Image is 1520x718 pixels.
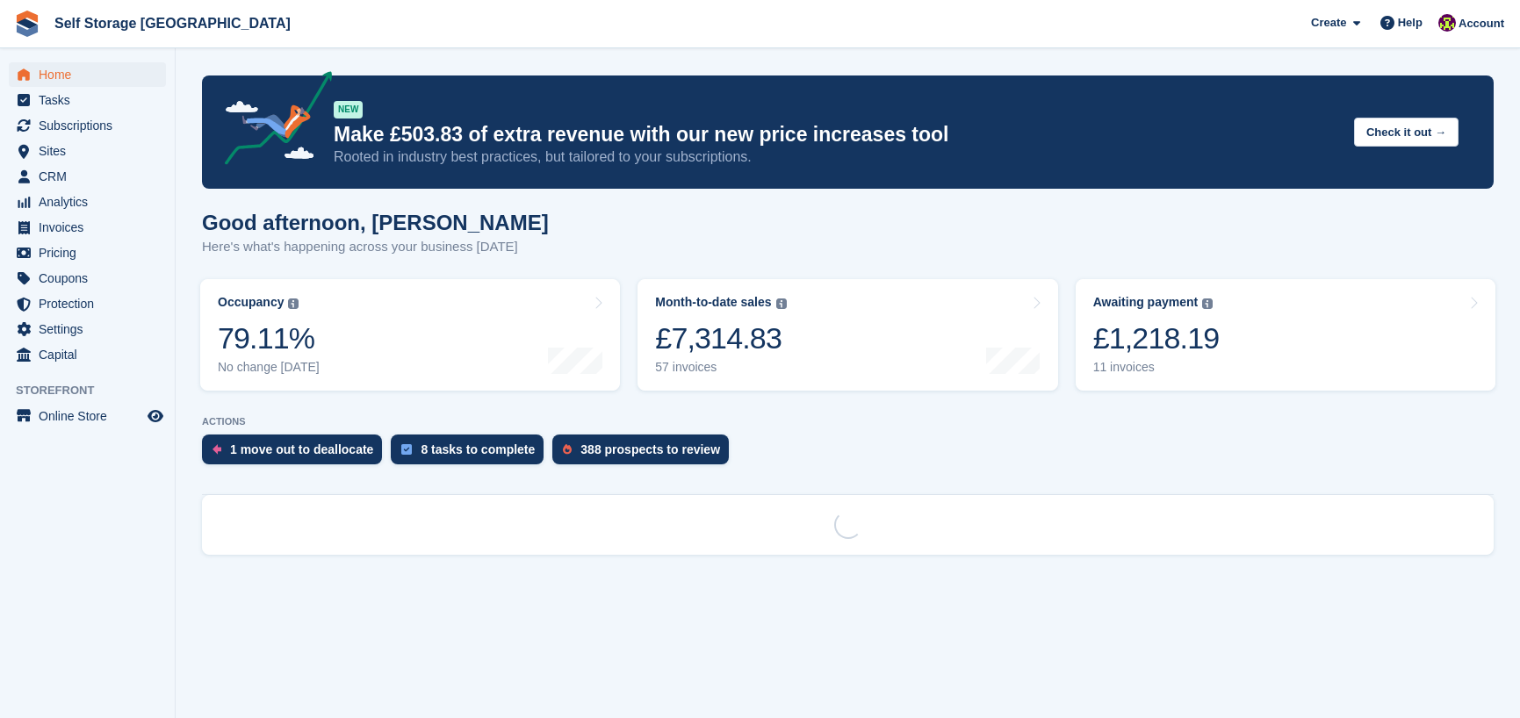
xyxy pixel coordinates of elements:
[9,88,166,112] a: menu
[202,211,549,234] h1: Good afternoon, [PERSON_NAME]
[14,11,40,37] img: stora-icon-8386f47178a22dfd0bd8f6a31ec36ba5ce8667c1dd55bd0f319d3a0aa187defe.svg
[9,291,166,316] a: menu
[39,291,144,316] span: Protection
[1076,279,1495,391] a: Awaiting payment £1,218.19 11 invoices
[9,139,166,163] a: menu
[39,62,144,87] span: Home
[9,241,166,265] a: menu
[39,317,144,341] span: Settings
[39,215,144,240] span: Invoices
[776,298,787,309] img: icon-info-grey-7440780725fd019a000dd9b08b2336e03edf1995a4989e88bcd33f0948082b44.svg
[1398,14,1423,32] span: Help
[210,71,333,171] img: price-adjustments-announcement-icon-8257ccfd72463d97f412b2fc003d46551f7dbcb40ab6d574587a9cd5c0d94...
[288,298,299,309] img: icon-info-grey-7440780725fd019a000dd9b08b2336e03edf1995a4989e88bcd33f0948082b44.svg
[202,237,549,257] p: Here's what's happening across your business [DATE]
[39,164,144,189] span: CRM
[9,62,166,87] a: menu
[145,406,166,427] a: Preview store
[1202,298,1213,309] img: icon-info-grey-7440780725fd019a000dd9b08b2336e03edf1995a4989e88bcd33f0948082b44.svg
[334,101,363,118] div: NEW
[39,113,144,138] span: Subscriptions
[39,88,144,112] span: Tasks
[213,444,221,455] img: move_outs_to_deallocate_icon-f764333ba52eb49d3ac5e1228854f67142a1ed5810a6f6cc68b1a99e826820c5.svg
[655,320,786,356] div: £7,314.83
[1093,320,1220,356] div: £1,218.19
[39,404,144,428] span: Online Store
[9,404,166,428] a: menu
[230,442,373,456] div: 1 move out to deallocate
[1438,14,1456,32] img: Nicholas Williams
[421,442,535,456] div: 8 tasks to complete
[9,266,166,291] a: menu
[16,382,175,399] span: Storefront
[391,434,552,473] a: 8 tasks to complete
[9,342,166,367] a: menu
[655,295,771,310] div: Month-to-date sales
[218,360,320,375] div: No change [DATE]
[9,317,166,341] a: menu
[580,442,720,456] div: 388 prospects to review
[39,266,144,291] span: Coupons
[39,342,144,367] span: Capital
[1354,118,1459,147] button: Check it out →
[1311,14,1346,32] span: Create
[47,9,298,38] a: Self Storage [GEOGRAPHIC_DATA]
[552,434,738,473] a: 388 prospects to review
[401,444,412,455] img: task-75834270c22a3079a89374b754ae025e5fb1db73e45f91037f5363f120a921f8.svg
[1093,360,1220,375] div: 11 invoices
[334,147,1340,167] p: Rooted in industry best practices, but tailored to your subscriptions.
[202,416,1494,427] p: ACTIONS
[334,122,1340,147] p: Make £503.83 of extra revenue with our new price increases tool
[563,444,572,455] img: prospect-51fa495bee0391a8d652442698ab0144808aea92771e9ea1ae160a38d050c398.svg
[9,190,166,214] a: menu
[9,113,166,138] a: menu
[39,190,144,214] span: Analytics
[638,279,1057,391] a: Month-to-date sales £7,314.83 57 invoices
[39,139,144,163] span: Sites
[39,241,144,265] span: Pricing
[202,434,391,473] a: 1 move out to deallocate
[9,215,166,240] a: menu
[200,279,620,391] a: Occupancy 79.11% No change [DATE]
[1093,295,1199,310] div: Awaiting payment
[9,164,166,189] a: menu
[655,360,786,375] div: 57 invoices
[218,320,320,356] div: 79.11%
[218,295,284,310] div: Occupancy
[1459,15,1504,32] span: Account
